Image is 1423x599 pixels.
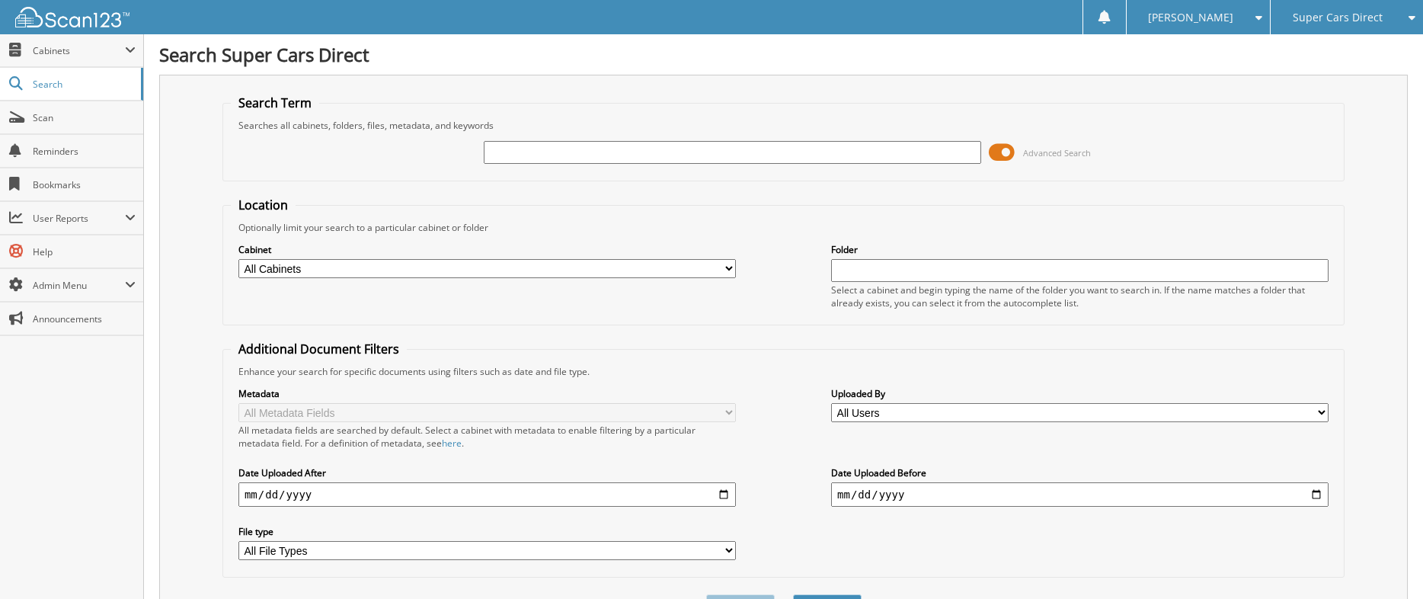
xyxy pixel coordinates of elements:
[33,312,136,325] span: Announcements
[238,387,736,400] label: Metadata
[1347,526,1423,599] iframe: Chat Widget
[238,466,736,479] label: Date Uploaded After
[1148,13,1233,22] span: [PERSON_NAME]
[33,145,136,158] span: Reminders
[831,482,1329,507] input: end
[159,42,1408,67] h1: Search Super Cars Direct
[33,279,125,292] span: Admin Menu
[33,245,136,258] span: Help
[238,525,736,538] label: File type
[831,243,1329,256] label: Folder
[231,94,319,111] legend: Search Term
[238,243,736,256] label: Cabinet
[831,283,1329,309] div: Select a cabinet and begin typing the name of the folder you want to search in. If the name match...
[831,466,1329,479] label: Date Uploaded Before
[1023,147,1091,159] span: Advanced Search
[231,119,1336,132] div: Searches all cabinets, folders, files, metadata, and keywords
[33,78,133,91] span: Search
[1293,13,1383,22] span: Super Cars Direct
[238,424,736,450] div: All metadata fields are searched by default. Select a cabinet with metadata to enable filtering b...
[238,482,736,507] input: start
[442,437,462,450] a: here
[33,212,125,225] span: User Reports
[231,365,1336,378] div: Enhance your search for specific documents using filters such as date and file type.
[33,44,125,57] span: Cabinets
[231,197,296,213] legend: Location
[231,221,1336,234] div: Optionally limit your search to a particular cabinet or folder
[33,111,136,124] span: Scan
[15,7,130,27] img: scan123-logo-white.svg
[231,341,407,357] legend: Additional Document Filters
[831,387,1329,400] label: Uploaded By
[33,178,136,191] span: Bookmarks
